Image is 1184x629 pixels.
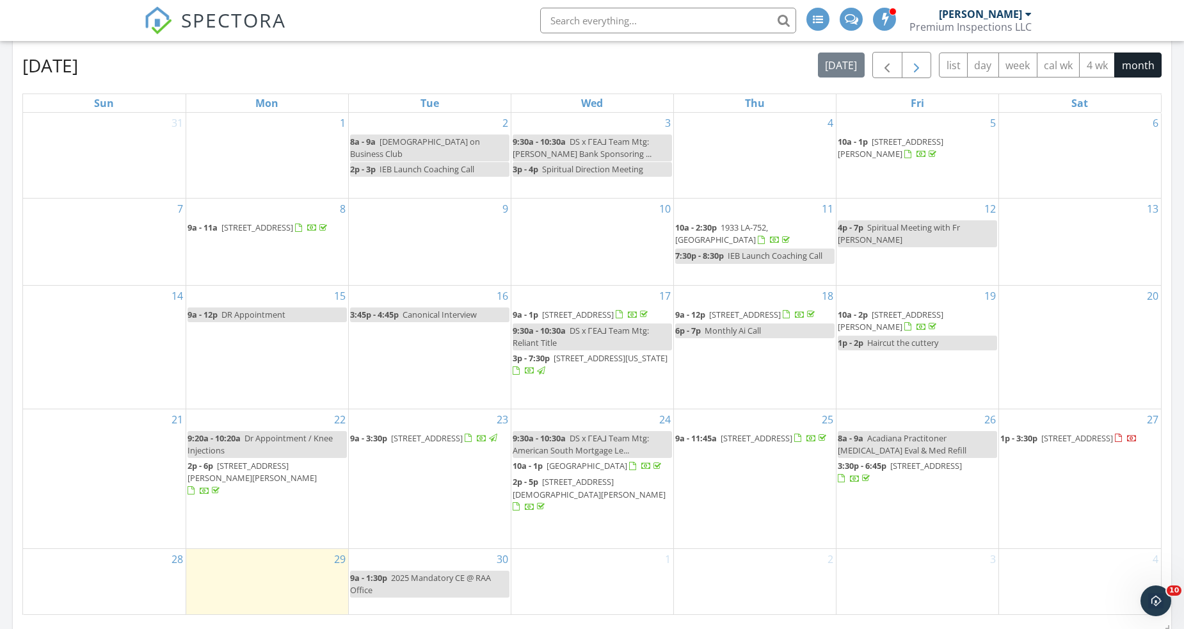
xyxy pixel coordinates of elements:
[169,549,186,569] a: Go to September 28, 2025
[982,286,998,306] a: Go to September 19, 2025
[836,199,998,286] td: Go to September 12, 2025
[1140,585,1171,616] iframe: Intercom live chat
[836,409,998,548] td: Go to September 26, 2025
[144,6,172,35] img: The Best Home Inspection Software - Spectora
[939,8,1022,20] div: [PERSON_NAME]
[337,199,348,219] a: Go to September 8, 2025
[169,409,186,430] a: Go to September 21, 2025
[662,113,673,133] a: Go to September 3, 2025
[513,476,666,512] a: 2p - 5p [STREET_ADDRESS][DEMOGRAPHIC_DATA][PERSON_NAME]
[838,222,960,245] span: Spiritual Meeting with Fr [PERSON_NAME]
[1037,53,1080,78] button: cal wk
[188,460,317,484] span: [STREET_ADDRESS][PERSON_NAME][PERSON_NAME]
[350,431,509,446] a: 9a - 3:30p [STREET_ADDRESS]
[188,222,218,233] span: 9a - 11a
[513,325,566,336] span: 9:30a - 10:30a
[998,409,1161,548] td: Go to September 27, 2025
[1000,431,1160,446] a: 1p - 3:30p [STREET_ADDRESS]
[838,136,868,147] span: 10a - 1p
[494,549,511,569] a: Go to September 30, 2025
[1000,432,1137,444] a: 1p - 3:30p [STREET_ADDRESS]
[838,222,863,233] span: 4p - 7p
[513,136,566,147] span: 9:30a - 10:30a
[186,113,348,199] td: Go to September 1, 2025
[909,20,1032,33] div: Premium Inspections LLC
[403,309,477,320] span: Canonical Interview
[838,136,943,159] a: 10a - 1p [STREET_ADDRESS][PERSON_NAME]
[186,548,348,614] td: Go to September 29, 2025
[657,286,673,306] a: Go to September 17, 2025
[513,476,538,487] span: 2p - 5p
[23,113,186,199] td: Go to August 31, 2025
[511,199,673,286] td: Go to September 10, 2025
[818,53,865,78] button: [DATE]
[675,250,724,261] span: 7:30p - 8:30p
[890,460,962,471] span: [STREET_ADDRESS]
[675,222,768,245] span: 1933 LA-752, [GEOGRAPHIC_DATA]
[332,409,348,430] a: Go to September 22, 2025
[675,309,817,320] a: 9a - 12p [STREET_ADDRESS]
[673,548,836,614] td: Go to October 2, 2025
[988,113,998,133] a: Go to September 5, 2025
[836,285,998,409] td: Go to September 19, 2025
[998,199,1161,286] td: Go to September 13, 2025
[186,409,348,548] td: Go to September 22, 2025
[513,352,668,376] a: 3p - 7:30p [STREET_ADDRESS][US_STATE]
[1144,199,1161,219] a: Go to September 13, 2025
[513,460,543,471] span: 10a - 1p
[513,309,650,320] a: 9a - 1p [STREET_ADDRESS]
[1041,432,1113,444] span: [STREET_ADDRESS]
[350,432,387,444] span: 9a - 3:30p
[728,250,822,261] span: IEB Launch Coaching Call
[657,199,673,219] a: Go to September 10, 2025
[23,285,186,409] td: Go to September 14, 2025
[838,309,943,332] a: 10a - 2p [STREET_ADDRESS][PERSON_NAME]
[838,337,863,348] span: 1p - 2p
[902,52,932,78] button: Next month
[838,460,886,471] span: 3:30p - 6:45p
[838,307,997,335] a: 10a - 2p [STREET_ADDRESS][PERSON_NAME]
[348,409,511,548] td: Go to September 23, 2025
[675,222,717,233] span: 10a - 2:30p
[348,199,511,286] td: Go to September 9, 2025
[540,8,796,33] input: Search everything...
[350,432,499,444] a: 9a - 3:30p [STREET_ADDRESS]
[23,548,186,614] td: Go to September 28, 2025
[675,432,829,444] a: 9a - 11:45a [STREET_ADDRESS]
[579,94,605,112] a: Wednesday
[188,432,241,444] span: 9:20a - 10:20a
[181,6,286,33] span: SPECTORA
[391,432,463,444] span: [STREET_ADDRESS]
[169,286,186,306] a: Go to September 14, 2025
[838,309,868,320] span: 10a - 2p
[998,53,1037,78] button: week
[542,163,643,175] span: Spiritual Direction Meeting
[23,409,186,548] td: Go to September 21, 2025
[1167,585,1181,596] span: 10
[513,325,649,348] span: DS x ΓEA⅃ Team Mtg: Reliant Title
[169,113,186,133] a: Go to August 31, 2025
[513,352,550,364] span: 3p - 7:30p
[838,135,997,162] a: 10a - 1p [STREET_ADDRESS][PERSON_NAME]
[1150,113,1161,133] a: Go to September 6, 2025
[511,285,673,409] td: Go to September 17, 2025
[513,475,672,515] a: 2p - 5p [STREET_ADDRESS][DEMOGRAPHIC_DATA][PERSON_NAME]
[819,199,836,219] a: Go to September 11, 2025
[513,476,666,500] span: [STREET_ADDRESS][DEMOGRAPHIC_DATA][PERSON_NAME]
[221,222,293,233] span: [STREET_ADDRESS]
[513,459,672,474] a: 10a - 1p [GEOGRAPHIC_DATA]
[998,548,1161,614] td: Go to October 4, 2025
[825,113,836,133] a: Go to September 4, 2025
[673,285,836,409] td: Go to September 18, 2025
[348,113,511,199] td: Go to September 2, 2025
[188,460,213,471] span: 2p - 6p
[705,325,761,336] span: Monthly Ai Call
[721,432,792,444] span: [STREET_ADDRESS]
[675,325,701,336] span: 6p - 7p
[350,163,376,175] span: 2p - 3p
[494,286,511,306] a: Go to September 16, 2025
[825,549,836,569] a: Go to October 2, 2025
[547,460,627,471] span: [GEOGRAPHIC_DATA]
[350,136,376,147] span: 8a - 9a
[675,222,792,245] a: 10a - 2:30p 1933 LA-752, [GEOGRAPHIC_DATA]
